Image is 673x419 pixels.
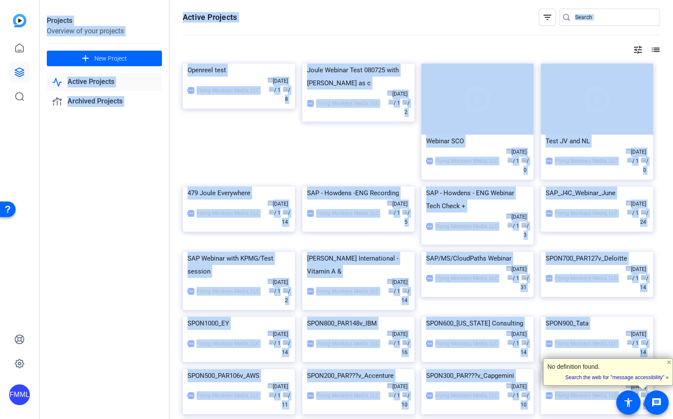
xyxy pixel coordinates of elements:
[47,16,162,26] div: Projects
[188,369,290,382] div: SPON500_PAR106v_AWS
[316,391,379,400] div: Flying Monkeys Media, LLC
[508,393,519,399] span: / 1
[435,274,498,283] div: Flying Monkeys Media, LLC
[546,135,648,148] div: Test JV and NL
[188,317,290,330] div: SPON1000_EY
[641,340,646,345] span: radio
[80,53,91,64] mat-icon: add
[9,384,30,405] div: FMML
[546,275,553,282] div: FMML
[435,222,498,231] div: Flying Monkeys Media, LLC
[402,210,410,225] span: / 5
[627,340,632,345] span: group
[508,275,519,281] span: / 1
[426,340,433,347] div: FMML
[426,135,529,148] div: Webinar SCO
[426,317,529,330] div: SPON600_[US_STATE] Consulting
[307,100,314,107] div: FMML
[388,210,400,216] span: / 1
[188,64,290,77] div: Openreel test
[268,200,273,206] span: calendar_today
[183,12,237,23] h1: Active Projects
[521,340,527,345] span: radio
[641,158,648,173] span: / 0
[47,93,162,110] a: Archived Projects
[641,209,646,215] span: radio
[188,340,194,347] div: FMML
[188,392,194,399] div: FMML
[641,275,646,280] span: radio
[47,73,162,91] a: Active Projects
[546,187,648,200] div: SAP_J4C_Webinar_June
[506,266,511,271] span: calendar_today
[640,210,648,225] span: / 24
[387,331,408,337] span: [DATE]
[546,210,553,217] div: FMML
[269,87,281,93] span: / 1
[268,384,288,390] span: [DATE]
[283,288,288,293] span: radio
[426,223,433,230] div: FMML
[555,274,618,283] div: Flying Monkeys Media, LLC
[627,158,639,164] span: / 1
[188,252,290,278] div: SAP Webinar with KPMG/Test session
[546,158,553,164] div: FMML
[282,210,290,225] span: / 14
[387,384,408,390] span: [DATE]
[627,158,632,163] span: group
[388,392,394,397] span: group
[316,209,379,218] div: Flying Monkeys Media, LLC
[307,288,314,295] div: FMML
[521,223,529,238] span: / 3
[188,288,194,295] div: FMML
[283,87,288,92] span: radio
[269,288,281,294] span: / 1
[521,158,529,173] span: / 0
[388,393,400,399] span: / 1
[402,209,408,215] span: radio
[521,275,529,290] span: / 31
[387,383,392,388] span: calendar_today
[401,340,410,355] span: / 16
[555,209,618,218] div: Flying Monkeys Media, LLC
[508,392,513,397] span: group
[268,201,288,207] span: [DATE]
[402,288,408,293] span: radio
[626,384,646,390] span: [DATE]
[506,214,527,220] span: [DATE]
[269,210,281,216] span: / 1
[623,397,634,408] mat-icon: accessibility
[268,331,288,337] span: [DATE]
[426,369,529,382] div: SPON300_PAR???v_Capgemini
[283,209,288,215] span: radio
[402,340,408,345] span: radio
[283,288,290,303] span: / 2
[269,392,274,397] span: group
[269,87,274,92] span: group
[426,252,529,265] div: SAP/MS/CloudPaths Webinar
[307,392,314,399] div: FMML
[388,340,400,346] span: / 1
[641,392,646,397] span: radio
[627,209,632,215] span: group
[307,340,314,347] div: FMML
[268,331,273,336] span: calendar_today
[94,54,127,63] span: New Project
[388,288,400,294] span: / 1
[542,12,553,23] mat-icon: filter_list
[627,340,639,346] span: / 1
[197,209,259,218] div: Flying Monkeys Media, LLC
[506,266,527,272] span: [DATE]
[650,45,660,55] mat-icon: list
[575,12,653,23] input: Search
[401,393,410,408] span: / 10
[426,158,433,164] div: FMML
[388,100,400,106] span: / 1
[521,158,527,163] span: radio
[388,340,394,345] span: group
[627,275,639,281] span: / 1
[268,279,273,284] span: calendar_today
[388,209,394,215] span: group
[269,288,274,293] span: group
[651,397,662,408] mat-icon: message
